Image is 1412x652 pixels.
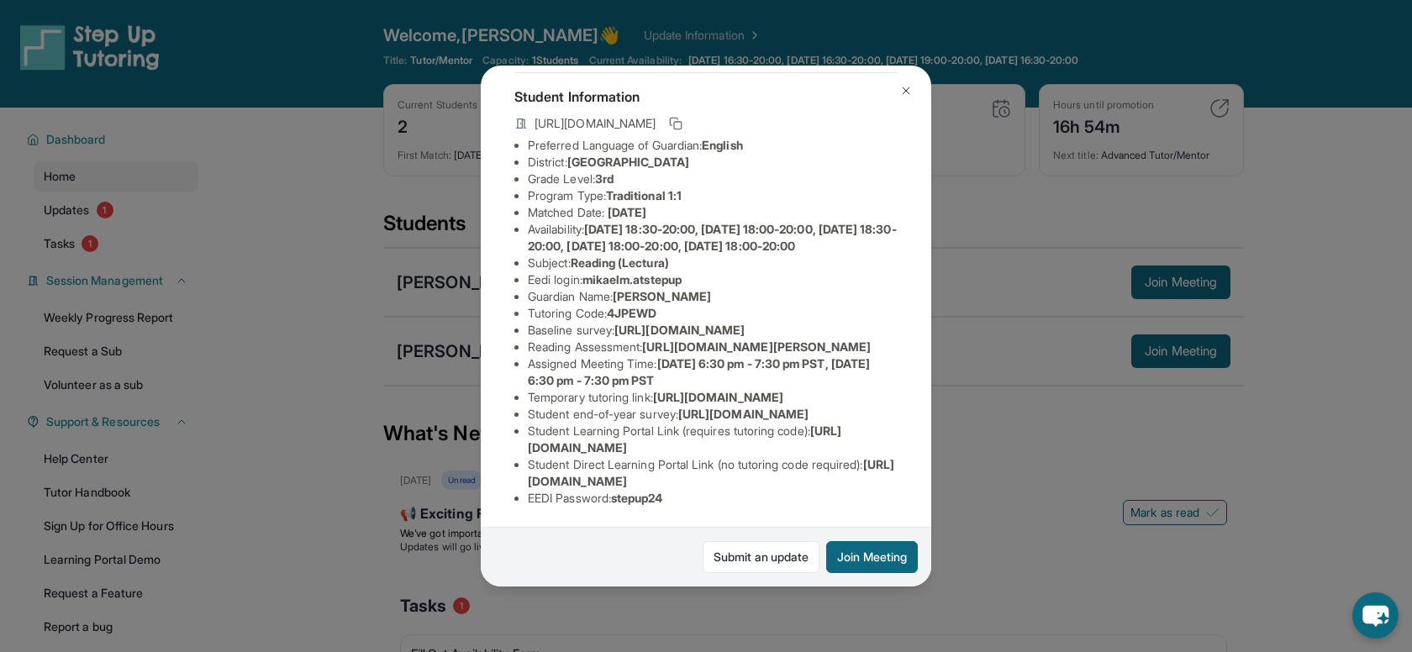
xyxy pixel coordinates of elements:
li: Preferred Language of Guardian: [528,137,898,154]
li: Grade Level: [528,171,898,187]
span: [URL][DOMAIN_NAME] [535,115,656,132]
li: Tutoring Code : [528,305,898,322]
li: Matched Date: [528,204,898,221]
span: mikaelm.atstepup [582,272,682,287]
button: chat-button [1352,592,1399,639]
li: Subject : [528,255,898,271]
span: 3rd [595,171,614,186]
li: Student Learning Portal Link (requires tutoring code) : [528,423,898,456]
button: Copy link [666,113,686,134]
a: Submit an update [703,541,819,573]
span: [URL][DOMAIN_NAME] [614,323,745,337]
span: Reading (Lectura) [571,255,669,270]
li: Guardian Name : [528,288,898,305]
span: [GEOGRAPHIC_DATA] [567,155,689,169]
img: Close Icon [899,84,913,97]
span: 4JPEWD [607,306,656,320]
span: [DATE] 6:30 pm - 7:30 pm PST, [DATE] 6:30 pm - 7:30 pm PST [528,356,870,387]
li: Reading Assessment : [528,339,898,355]
li: Eedi login : [528,271,898,288]
li: EEDI Password : [528,490,898,507]
li: Assigned Meeting Time : [528,355,898,389]
h4: Student Information [514,87,898,107]
span: [URL][DOMAIN_NAME][PERSON_NAME] [642,339,871,354]
button: Join Meeting [826,541,918,573]
span: stepup24 [611,491,663,505]
li: Availability: [528,221,898,255]
span: [DATE] 18:30-20:00, [DATE] 18:00-20:00, [DATE] 18:30-20:00, [DATE] 18:00-20:00, [DATE] 18:00-20:00 [528,222,897,253]
span: English [702,138,743,152]
li: District: [528,154,898,171]
span: [URL][DOMAIN_NAME] [678,407,809,421]
span: Traditional 1:1 [606,188,682,202]
span: [DATE] [608,205,646,219]
li: Student Direct Learning Portal Link (no tutoring code required) : [528,456,898,490]
span: [PERSON_NAME] [613,289,711,303]
li: Program Type: [528,187,898,204]
li: Student end-of-year survey : [528,406,898,423]
li: Temporary tutoring link : [528,389,898,406]
li: Baseline survey : [528,322,898,339]
span: [URL][DOMAIN_NAME] [653,390,783,404]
